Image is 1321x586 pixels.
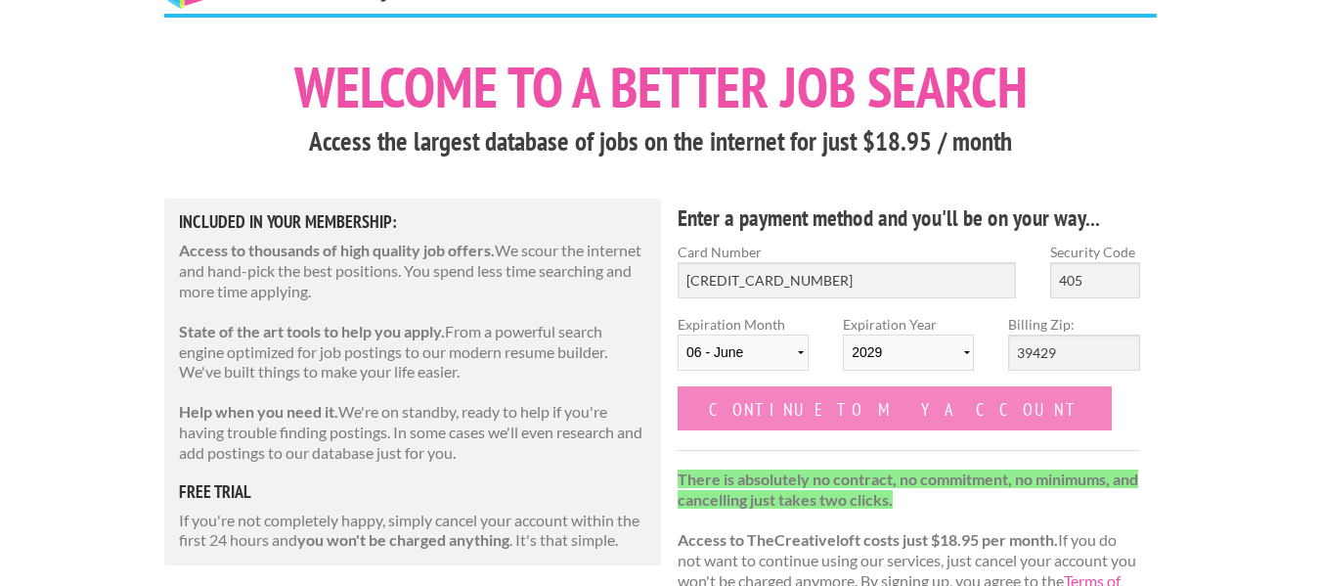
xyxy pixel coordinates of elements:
[179,402,338,421] strong: Help when you need it.
[164,59,1157,115] h1: Welcome to a better job search
[678,470,1138,509] strong: There is absolutely no contract, no commitment, no minimums, and cancelling just takes two clicks.
[179,241,495,259] strong: Access to thousands of high quality job offers.
[843,335,974,371] select: Expiration Year
[179,213,646,231] h5: Included in Your Membership:
[1008,314,1139,335] label: Billing Zip:
[179,322,445,340] strong: State of the art tools to help you apply.
[179,511,646,552] p: If you're not completely happy, simply cancel your account within the first 24 hours and . It's t...
[297,530,509,549] strong: you won't be charged anything
[179,402,646,463] p: We're on standby, ready to help if you're having trouble finding postings. In some cases we'll ev...
[678,242,1016,262] label: Card Number
[843,314,974,386] label: Expiration Year
[678,335,809,371] select: Expiration Month
[678,203,1140,234] h4: Enter a payment method and you'll be on your way...
[1050,242,1140,262] label: Security Code
[164,123,1157,160] h3: Access the largest database of jobs on the internet for just $18.95 / month
[179,241,646,301] p: We scour the internet and hand-pick the best positions. You spend less time searching and more ti...
[678,386,1112,430] input: Continue to my account
[179,322,646,383] p: From a powerful search engine optimized for job postings to our modern resume builder. We've buil...
[179,483,646,501] h5: free trial
[678,530,1058,549] strong: Access to TheCreativeloft costs just $18.95 per month.
[678,314,809,386] label: Expiration Month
